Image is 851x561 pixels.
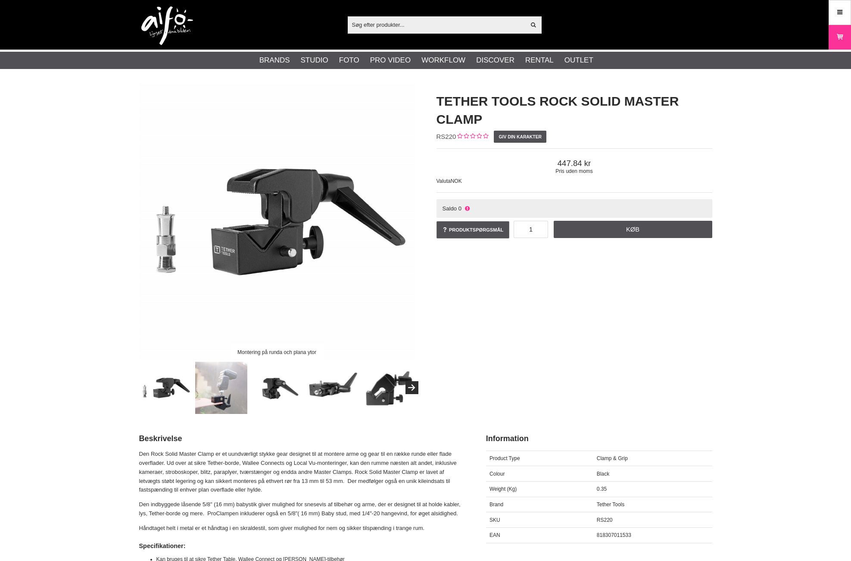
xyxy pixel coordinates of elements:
a: Studio [301,55,328,66]
span: EAN [489,532,500,538]
input: Søg efter produkter... [348,18,526,31]
span: Weight (Kg) [489,486,517,492]
a: Køb [554,221,712,238]
span: Clamp & Grip [597,455,628,461]
a: Rental [525,55,554,66]
a: Pro Video [370,55,411,66]
a: Discover [476,55,514,66]
a: Giv din karakter [494,131,546,143]
img: Tether Tools Rock Solid Master Clamp [362,362,414,414]
h2: Beskrivelse [139,433,464,444]
p: Den Rock Solid Master Clamp er et uundværligt stykke gear designet til at montere arme og gear ti... [139,450,464,495]
a: Brands [259,55,290,66]
img: Montering på runda och plana ytor [140,362,192,414]
p: Håndtaget helt i metal er et håndtag i en skraldestil, som giver mulighed for nem og sikker tilsp... [139,524,464,533]
span: Colour [489,471,505,477]
span: RS220 [597,517,613,523]
span: Tether Tools [597,501,624,508]
img: logo.png [141,6,193,45]
span: NOK [451,178,462,184]
a: Produktspørgsmål [436,221,510,238]
span: Product Type [489,455,520,461]
img: Tether Tools Rock Solid Master Clamp [306,362,358,414]
div: Montering på runda och plana ytor [230,345,323,360]
a: Workflow [421,55,465,66]
span: 447.84 [436,159,712,168]
img: Stabilt fäste [251,362,303,414]
img: Tether Tools Rock Solid Master Clamp [195,362,247,414]
span: Saldo [442,205,457,212]
span: Black [597,471,609,477]
span: Brand [489,501,503,508]
h1: Tether Tools Rock Solid Master Clamp [436,92,712,128]
span: RS220 [436,133,456,140]
span: SKU [489,517,500,523]
a: Foto [339,55,359,66]
i: Ikke på lager [464,205,471,212]
span: 0.35 [597,486,607,492]
p: Den indbyggede låsende 5/8" (16 mm) babystik giver mulighed for snesevis af tilbehør og arme, der... [139,500,464,518]
h4: Specifikationer: [139,542,464,550]
img: Montering på runda och plana ytor [139,84,415,360]
span: Pris uden moms [436,168,712,174]
span: 0 [458,205,461,212]
button: Next [405,381,418,394]
div: Kundebed&#248;mmelse: 0 [456,132,488,141]
span: Valuta [436,178,451,184]
span: 818307011533 [597,532,631,538]
h2: Information [486,433,712,444]
a: Outlet [564,55,593,66]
